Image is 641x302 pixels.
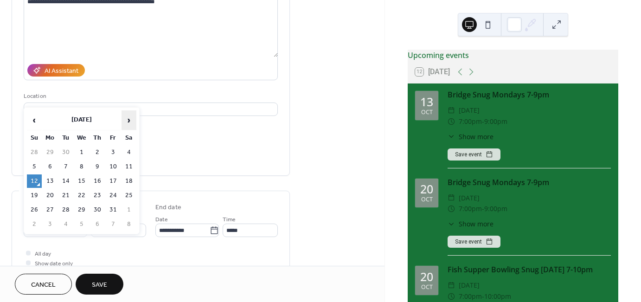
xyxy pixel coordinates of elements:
[448,219,455,229] div: ​
[27,146,42,159] td: 28
[448,132,494,141] button: ​Show more
[27,131,42,145] th: Su
[459,280,480,291] span: [DATE]
[482,116,484,127] span: -
[43,189,58,202] td: 20
[106,189,121,202] td: 24
[58,146,73,159] td: 30
[58,131,73,145] th: Tu
[74,189,89,202] td: 22
[448,291,455,302] div: ​
[420,271,433,283] div: 20
[459,291,482,302] span: 7:00pm
[106,146,121,159] td: 3
[27,111,41,129] span: ‹
[448,89,611,100] div: Bridge Snug Mondays 7-9pm
[122,146,136,159] td: 4
[448,177,611,188] div: Bridge Snug Mondays 7-9pm
[448,193,455,204] div: ​
[74,160,89,173] td: 8
[122,203,136,217] td: 1
[421,109,433,116] div: Oct
[122,160,136,173] td: 11
[106,218,121,231] td: 7
[27,160,42,173] td: 5
[74,174,89,188] td: 15
[58,218,73,231] td: 4
[43,203,58,217] td: 27
[482,291,484,302] span: -
[459,193,480,204] span: [DATE]
[90,189,105,202] td: 23
[45,66,78,76] div: AI Assistant
[90,146,105,159] td: 2
[448,105,455,116] div: ​
[43,160,58,173] td: 6
[408,50,618,61] div: Upcoming events
[35,259,73,269] span: Show date only
[459,105,480,116] span: [DATE]
[421,197,433,203] div: Oct
[90,218,105,231] td: 6
[448,280,455,291] div: ​
[74,218,89,231] td: 5
[43,174,58,188] td: 13
[448,203,455,214] div: ​
[421,284,433,290] div: Oct
[223,215,236,225] span: Time
[448,236,500,248] button: Save event
[122,111,136,129] span: ›
[31,280,56,290] span: Cancel
[122,131,136,145] th: Sa
[448,116,455,127] div: ​
[24,91,276,101] div: Location
[27,218,42,231] td: 2
[106,160,121,173] td: 10
[58,174,73,188] td: 14
[106,203,121,217] td: 31
[90,131,105,145] th: Th
[43,131,58,145] th: Mo
[106,131,121,145] th: Fr
[90,160,105,173] td: 9
[459,203,482,214] span: 7:00pm
[482,203,484,214] span: -
[106,174,121,188] td: 17
[90,174,105,188] td: 16
[459,219,494,229] span: Show more
[27,64,85,77] button: AI Assistant
[15,274,72,295] button: Cancel
[27,174,42,188] td: 12
[27,189,42,202] td: 19
[92,280,107,290] span: Save
[484,116,507,127] span: 9:00pm
[74,131,89,145] th: We
[448,132,455,141] div: ​
[448,148,500,161] button: Save event
[122,174,136,188] td: 18
[484,291,511,302] span: 10:00pm
[74,203,89,217] td: 29
[90,203,105,217] td: 30
[27,203,42,217] td: 26
[448,264,611,275] div: Fish Supper Bowling Snug [DATE] 7-10pm
[420,183,433,195] div: 20
[459,116,482,127] span: 7:00pm
[58,189,73,202] td: 21
[58,203,73,217] td: 28
[448,219,494,229] button: ​Show more
[122,189,136,202] td: 25
[459,132,494,141] span: Show more
[43,146,58,159] td: 29
[74,146,89,159] td: 1
[43,218,58,231] td: 3
[76,274,123,295] button: Save
[155,203,181,212] div: End date
[484,203,507,214] span: 9:00pm
[58,160,73,173] td: 7
[122,218,136,231] td: 8
[420,96,433,108] div: 13
[35,249,51,259] span: All day
[43,110,121,130] th: [DATE]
